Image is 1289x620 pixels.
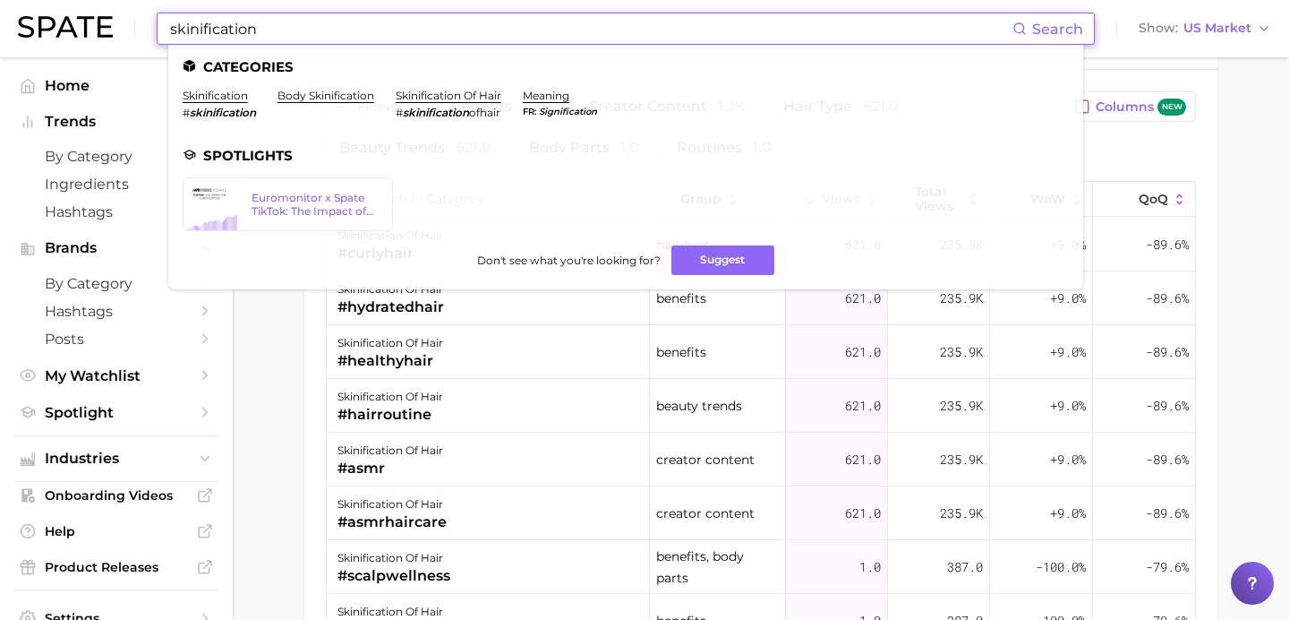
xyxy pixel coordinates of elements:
[1050,449,1086,470] span: +9.0%
[337,386,443,408] div: skinification of hair
[1064,91,1196,122] button: Columnsnew
[14,142,218,170] a: by Category
[1032,21,1083,38] span: Search
[469,106,500,119] span: ofhair
[183,106,190,119] span: #
[337,404,443,426] div: #hairroutine
[190,106,256,119] em: skinification
[940,503,983,524] span: 235.9k
[183,148,1069,163] li: Spotlights
[45,275,188,292] span: by Category
[45,176,188,193] span: Ingredients
[45,203,188,220] span: Hashtags
[337,512,447,533] div: #asmrhaircare
[14,297,218,325] a: Hashtags
[45,404,188,421] span: Spotlight
[523,106,539,117] span: fr
[1050,234,1086,255] span: +9.0%
[45,77,188,94] span: Home
[337,297,444,318] div: #hydratedhair
[327,540,1195,594] button: skinification of hair#scalpwellnessbenefits, body parts1.0387.0-100.0%-79.6%
[1093,182,1195,217] button: QoQ
[14,554,218,581] a: Product Releases
[940,341,983,363] span: 235.9k
[396,89,501,102] a: skinification of hair
[337,440,443,461] div: skinification of hair
[1134,17,1276,40] button: ShowUS Market
[327,325,1195,379] button: skinification of hair#healthyhairbenefits621.0235.9k+9.0%-89.6%
[1146,503,1189,524] span: -89.6%
[252,191,379,218] div: Euromonitor x Spate TikTok: The Impact of Skinification
[14,325,218,353] a: Posts
[45,451,188,467] span: Industries
[168,13,1012,44] input: Search here for a brand, industry, or ingredient
[327,271,1195,325] button: skinification of hair#hydratedhairbenefits621.0235.9k+9.0%-89.6%
[337,565,450,587] div: #scalpwellness
[337,279,444,300] div: skinification of hair
[523,89,569,102] a: meaning
[14,108,218,135] button: Trends
[1157,99,1186,116] span: new
[14,362,218,390] a: My Watchlist
[14,482,218,509] a: Onboarding Videos
[183,177,394,231] a: Euromonitor x Spate TikTok: The Impact of Skinification
[337,494,447,515] div: skinification of hair
[671,245,774,275] button: Suggest
[18,16,113,38] img: SPATE
[337,350,443,372] div: #healthyhair
[859,556,881,578] span: 1.0
[1183,23,1251,33] span: US Market
[656,503,755,524] span: creator content
[396,106,403,119] span: #
[45,148,188,165] span: by Category
[1036,556,1086,578] span: -100.0%
[1050,288,1086,309] span: +9.0%
[183,59,1069,74] li: Categories
[45,559,188,575] span: Product Releases
[277,89,374,102] a: body skinification
[1139,23,1178,33] span: Show
[940,395,983,417] span: 235.9k
[14,270,218,297] a: by Category
[45,114,188,130] span: Trends
[1050,503,1086,524] span: +9.0%
[1050,395,1086,417] span: +9.0%
[656,449,755,470] span: creator content
[940,449,983,470] span: 235.9k
[845,449,881,470] span: 621.0
[45,303,188,320] span: Hashtags
[337,332,443,354] div: skinification of hair
[1050,341,1086,363] span: +9.0%
[539,106,597,117] em: signification
[1146,395,1189,417] span: -89.6%
[1146,341,1189,363] span: -89.6%
[845,395,881,417] span: 621.0
[45,367,188,384] span: My Watchlist
[327,487,1195,540] button: skinification of hair#asmrhaircarecreator content621.0235.9k+9.0%-89.6%
[327,379,1195,433] button: skinification of hair#hairroutinebeauty trends621.0235.9k+9.0%-89.6%
[14,72,218,99] a: Home
[337,458,443,479] div: #asmr
[14,518,218,545] a: Help
[14,399,218,426] a: Spotlight
[327,433,1195,487] button: skinification of hair#asmrcreator content621.0235.9k+9.0%-89.6%
[1096,99,1186,116] span: Columns
[845,341,881,363] span: 621.0
[45,331,188,348] span: Posts
[947,556,983,578] span: 387.0
[656,341,706,363] span: benefits
[14,235,218,262] button: Brands
[845,503,881,524] span: 621.0
[45,487,188,504] span: Onboarding Videos
[337,547,450,569] div: skinification of hair
[1146,449,1189,470] span: -89.6%
[14,445,218,472] button: Industries
[1139,192,1168,206] span: QoQ
[14,170,218,198] a: Ingredients
[477,254,661,267] span: Don't see what you're looking for?
[1146,288,1189,309] span: -89.6%
[940,288,983,309] span: 235.9k
[656,546,779,589] span: benefits, body parts
[1146,556,1189,578] span: -79.6%
[845,288,881,309] span: 621.0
